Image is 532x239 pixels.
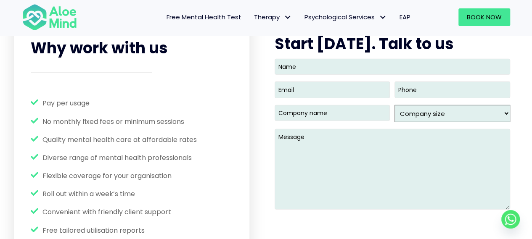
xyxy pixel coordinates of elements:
[377,11,389,24] span: Psychological Services: submenu
[42,171,172,181] span: Flexible coverage for your organisation
[88,8,417,26] nav: Menu
[248,8,298,26] a: TherapyTherapy: submenu
[400,13,410,21] span: EAP
[275,34,510,55] h2: Start [DATE]. Talk to us
[160,8,248,26] a: Free Mental Health Test
[394,81,510,98] input: Phone
[42,117,184,126] span: No monthly fixed fees or minimum sessions
[275,59,510,75] input: Name
[42,98,90,108] span: Pay per usage
[42,207,171,217] span: Convenient with friendly client support
[275,81,390,98] input: Email
[167,13,241,21] span: Free Mental Health Test
[42,226,145,235] span: Free tailored utilisation reports
[467,13,502,21] span: Book Now
[42,135,197,144] span: Quality mental health care at affordable rates
[282,11,294,24] span: Therapy: submenu
[298,8,393,26] a: Psychological ServicesPsychological Services: submenu
[42,153,192,163] span: Diverse range of mental health professionals
[275,105,390,121] input: Company name
[31,37,168,59] span: Why work with us
[304,13,387,21] span: Psychological Services
[393,8,417,26] a: EAP
[22,3,77,31] img: Aloe mind Logo
[254,13,292,21] span: Therapy
[501,210,520,228] a: Whatsapp
[458,8,510,26] a: Book Now
[42,189,135,199] span: Roll out within a week’s time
